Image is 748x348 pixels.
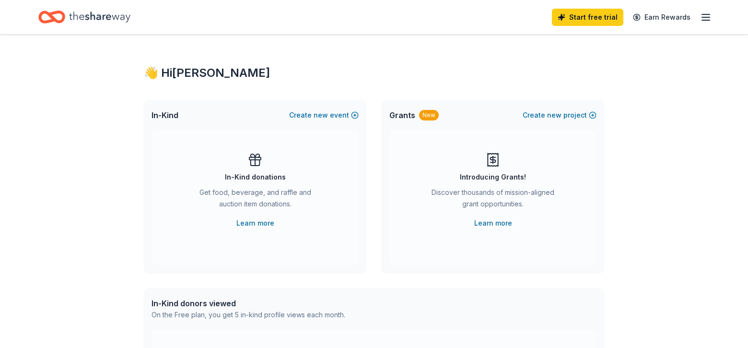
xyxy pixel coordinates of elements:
span: new [314,109,328,121]
button: Createnewevent [289,109,359,121]
a: Home [38,6,130,28]
div: 👋 Hi [PERSON_NAME] [144,65,604,81]
a: Start free trial [552,9,623,26]
div: On the Free plan, you get 5 in-kind profile views each month. [152,309,345,321]
div: Introducing Grants! [460,171,526,183]
div: Discover thousands of mission-aligned grant opportunities. [428,187,558,214]
div: In-Kind donations [225,171,286,183]
div: Get food, beverage, and raffle and auction item donations. [190,187,320,214]
a: Learn more [236,217,274,229]
a: Earn Rewards [627,9,696,26]
div: New [419,110,439,120]
span: In-Kind [152,109,178,121]
span: new [547,109,561,121]
span: Grants [389,109,415,121]
a: Learn more [474,217,512,229]
div: In-Kind donors viewed [152,298,345,309]
button: Createnewproject [523,109,596,121]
